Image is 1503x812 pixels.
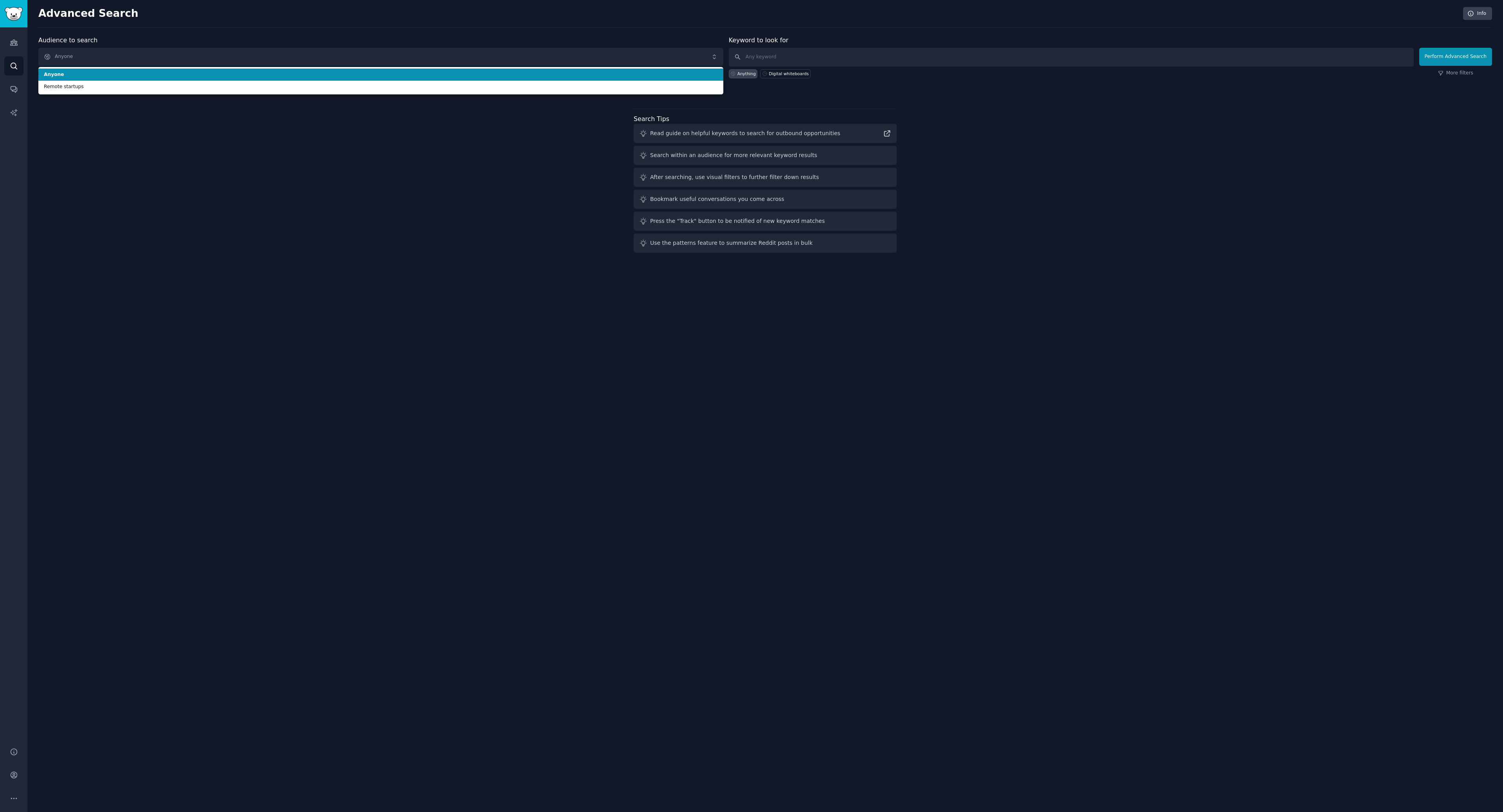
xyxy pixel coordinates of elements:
[38,48,723,66] button: Anyone
[1438,70,1473,77] a: More filters
[1419,48,1492,66] button: Perform Advanced Search
[729,48,1414,67] input: Any keyword
[769,71,809,76] div: Digital whiteboards
[44,71,718,78] span: Anyone
[650,195,784,203] div: Bookmark useful conversations you come across
[44,83,718,90] span: Remote startups
[650,173,819,181] div: After searching, use visual filters to further filter down results
[38,36,97,44] label: Audience to search
[650,129,840,137] div: Read guide on helpful keywords to search for outbound opportunities
[634,115,669,123] label: Search Tips
[737,71,756,76] div: Anything
[650,217,825,225] div: Press the "Track" button to be notified of new keyword matches
[1463,7,1492,20] a: Info
[729,36,789,44] label: Keyword to look for
[38,67,723,94] ul: Anyone
[5,7,23,21] img: GummySearch logo
[650,151,817,159] div: Search within an audience for more relevant keyword results
[650,239,813,247] div: Use the patterns feature to summarize Reddit posts in bulk
[38,7,1459,20] h2: Advanced Search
